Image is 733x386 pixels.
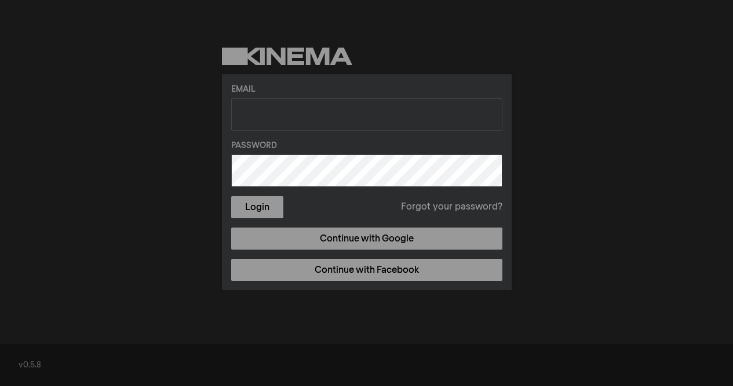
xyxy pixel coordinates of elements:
[19,359,714,371] div: v0.5.8
[231,84,502,96] label: Email
[231,259,502,281] a: Continue with Facebook
[231,140,502,152] label: Password
[231,196,283,218] button: Login
[401,200,502,214] a: Forgot your password?
[231,228,502,250] a: Continue with Google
